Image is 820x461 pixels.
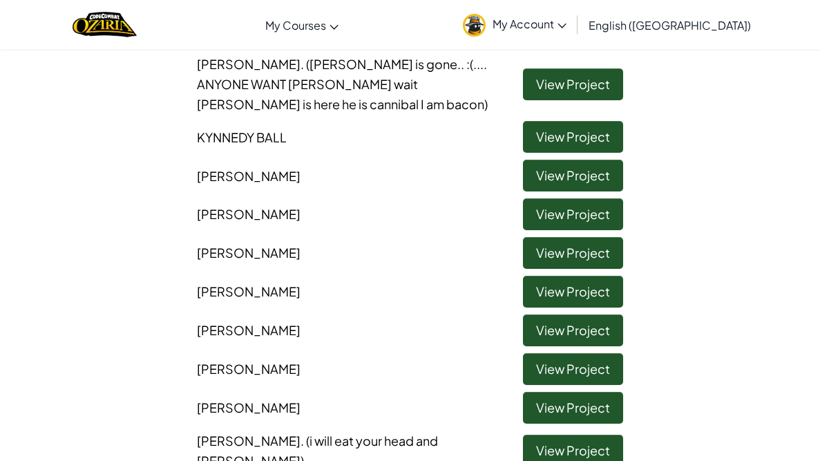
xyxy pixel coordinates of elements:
a: View Project [523,68,623,100]
a: View Project [523,276,623,308]
span: My Account [493,17,566,31]
a: View Project [523,121,623,153]
span: [PERSON_NAME] [197,168,301,184]
img: avatar [463,14,486,37]
a: Ozaria by CodeCombat logo [73,10,137,39]
a: View Project [523,392,623,424]
span: My Courses [265,18,326,32]
a: My Courses [258,6,345,44]
a: English ([GEOGRAPHIC_DATA]) [582,6,758,44]
a: View Project [523,314,623,346]
span: . ([PERSON_NAME] is gone.. :(.... ANYONE WANT [PERSON_NAME] wait [PERSON_NAME] is here he is cann... [197,56,488,112]
img: Home [73,10,137,39]
span: [PERSON_NAME] [197,322,301,338]
span: KYNNEDY BALL [197,129,287,145]
a: View Project [523,353,623,385]
span: [PERSON_NAME] [197,361,301,377]
span: [PERSON_NAME] [197,56,488,112]
span: [PERSON_NAME] [197,245,301,261]
span: [PERSON_NAME] [197,206,301,222]
span: [PERSON_NAME] [197,399,301,415]
a: My Account [456,3,573,46]
a: View Project [523,237,623,269]
span: English ([GEOGRAPHIC_DATA]) [589,18,751,32]
span: [PERSON_NAME] [197,283,301,299]
a: View Project [523,198,623,230]
a: View Project [523,160,623,191]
